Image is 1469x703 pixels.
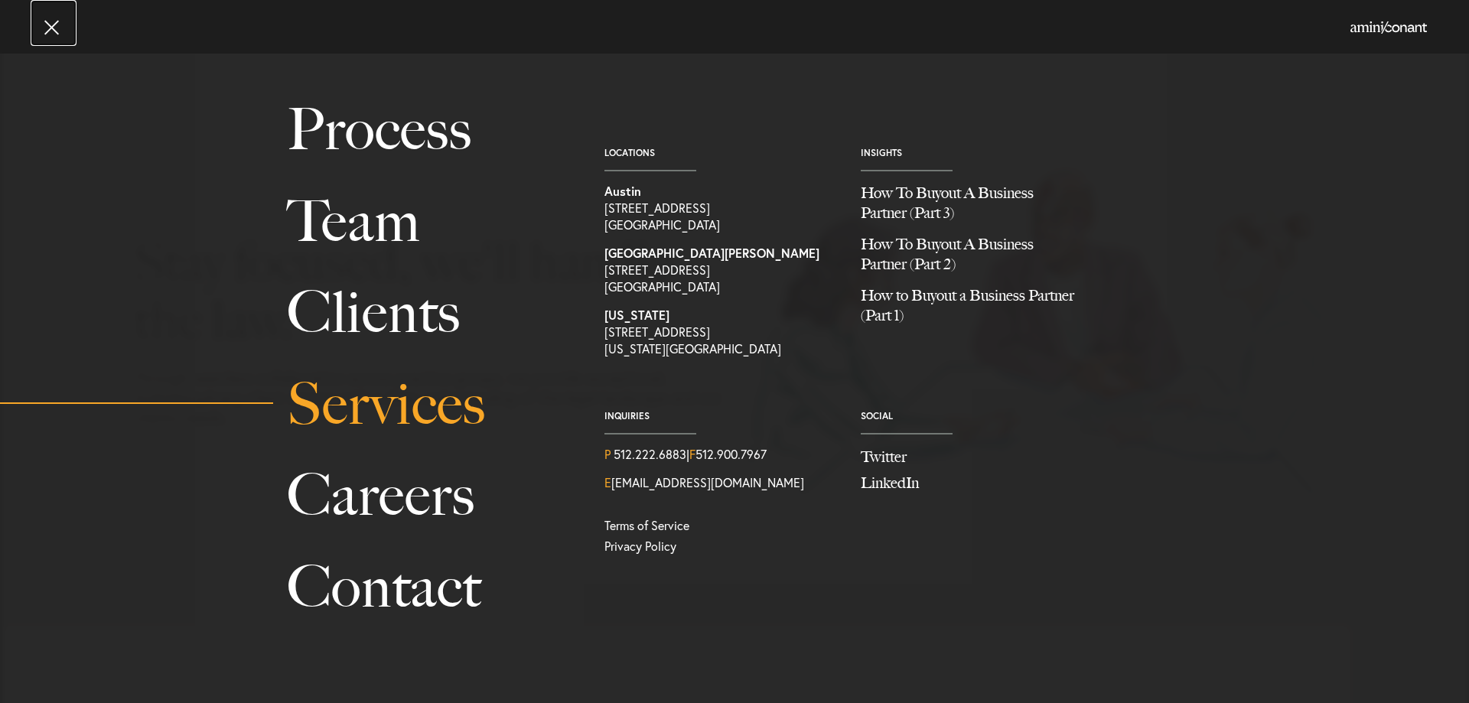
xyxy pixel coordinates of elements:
strong: [GEOGRAPHIC_DATA][PERSON_NAME] [604,245,819,261]
a: How to Buyout a Business Partner (Part 1) [861,285,1094,337]
a: Team [287,176,570,267]
img: Amini & Conant [1350,21,1427,34]
span: Inquiries [604,411,838,421]
a: Call us at 5122226883 [614,446,686,463]
a: Process [287,84,570,175]
a: How To Buyout A Business Partner (Part 3) [861,183,1094,234]
a: Terms of Service [604,517,689,534]
strong: Austin [604,183,641,199]
a: Privacy Policy [604,538,838,555]
a: View on map [604,307,838,357]
span: F [689,446,695,463]
a: View on map [604,245,838,295]
a: Join us on LinkedIn [861,472,1094,494]
a: How To Buyout A Business Partner (Part 2) [861,234,1094,285]
a: Careers [287,450,570,541]
a: Insights [861,147,902,158]
a: Services [287,359,570,450]
a: Contact [287,542,570,633]
a: View on map [604,183,838,233]
a: Clients [287,267,570,358]
a: Home [1350,22,1427,34]
a: Email Us [604,474,804,491]
a: Follow us on Twitter [861,446,1094,468]
span: P [604,446,611,463]
span: Social [861,411,1094,421]
strong: [US_STATE] [604,307,669,323]
a: Locations [604,147,655,158]
div: | 512.900.7967 [604,446,838,463]
span: E [604,474,611,491]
